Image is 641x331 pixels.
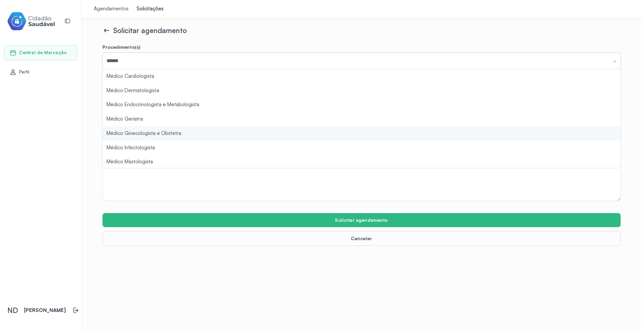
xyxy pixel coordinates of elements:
[102,84,621,98] li: Médico Dermatologista
[10,69,72,75] a: Perfil
[19,50,67,55] span: Central de Marcação
[102,126,621,141] li: Médico Ginecologista e Obstetra
[7,306,18,315] span: ND
[102,155,621,169] li: Médico Mastologista
[102,112,621,126] li: Médico Geriatra
[102,141,621,155] li: Médico Infectologista
[102,231,621,246] button: Cancelar
[102,69,621,84] li: Médico Cardiologista
[102,44,141,50] span: Procedimento(s)
[7,11,55,32] img: cidadao-saudavel-filled-logo.svg
[19,69,30,75] span: Perfil
[10,49,72,56] a: Central de Marcação
[24,307,66,314] p: [PERSON_NAME]
[137,6,164,12] div: Solicitações
[113,26,187,35] span: Solicitar agendamento
[94,6,129,12] div: Agendamentos
[102,213,621,227] button: Solicitar agendamento
[102,98,621,112] li: Médico Endocrinologista e Metabologista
